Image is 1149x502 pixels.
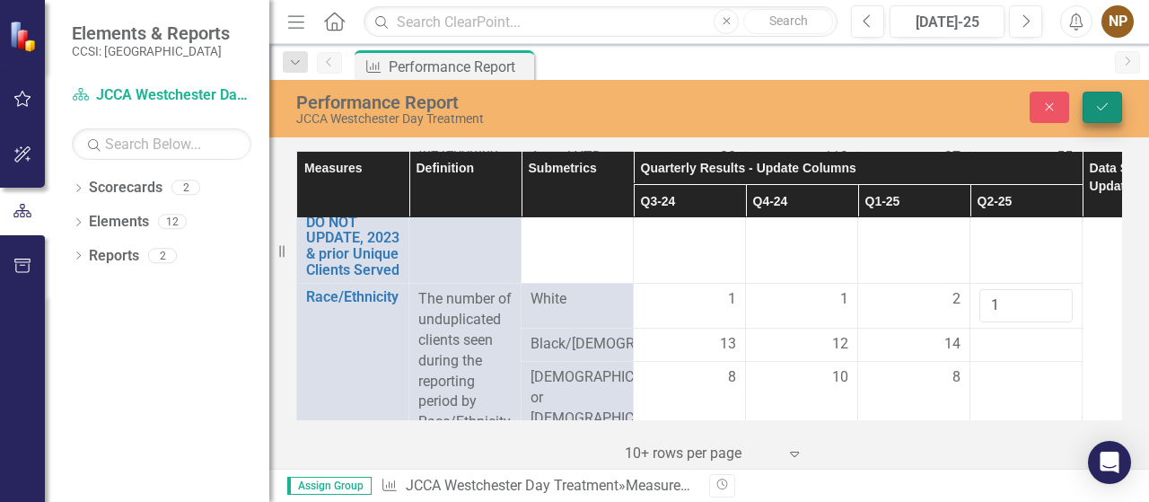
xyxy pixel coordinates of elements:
[9,21,40,52] img: ClearPoint Strategy
[952,367,960,388] span: 8
[832,367,848,388] span: 10
[626,477,690,494] a: Measures
[89,212,149,233] a: Elements
[148,248,177,263] div: 2
[296,92,747,112] div: Performance Report
[890,5,1004,38] button: [DATE]-25
[287,477,372,495] span: Assign Group
[728,367,736,388] span: 8
[72,85,251,106] a: JCCA Westchester Day Treatment
[72,44,230,58] small: CCSI: [GEOGRAPHIC_DATA]
[531,289,624,310] span: White
[832,334,848,355] span: 12
[720,334,736,355] span: 13
[158,215,187,230] div: 12
[306,289,399,305] a: Race/Ethnicity
[952,289,960,310] span: 2
[840,289,848,310] span: 1
[531,334,624,355] span: Black/[DEMOGRAPHIC_DATA]
[381,476,696,497] div: » »
[944,334,960,355] span: 14
[306,215,399,277] a: DO NOT UPDATE, 2023 & prior Unique Clients Served
[531,367,624,429] span: [DEMOGRAPHIC_DATA] or [DEMOGRAPHIC_DATA]
[769,13,808,28] span: Search
[72,22,230,44] span: Elements & Reports
[89,246,139,267] a: Reports
[89,178,162,198] a: Scorecards
[1088,441,1131,484] div: Open Intercom Messenger
[728,289,736,310] span: 1
[72,128,251,160] input: Search Below...
[695,477,821,494] div: Performance Report
[743,9,833,34] button: Search
[896,12,998,33] div: [DATE]-25
[1101,5,1134,38] button: NP
[364,6,838,38] input: Search ClearPoint...
[406,477,618,494] a: JCCA Westchester Day Treatment
[418,289,512,433] div: The number of unduplicated clients seen during the reporting period by Race/Ethnicity
[389,56,530,78] div: Performance Report
[171,181,200,196] div: 2
[296,112,747,126] div: JCCA Westchester Day Treatment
